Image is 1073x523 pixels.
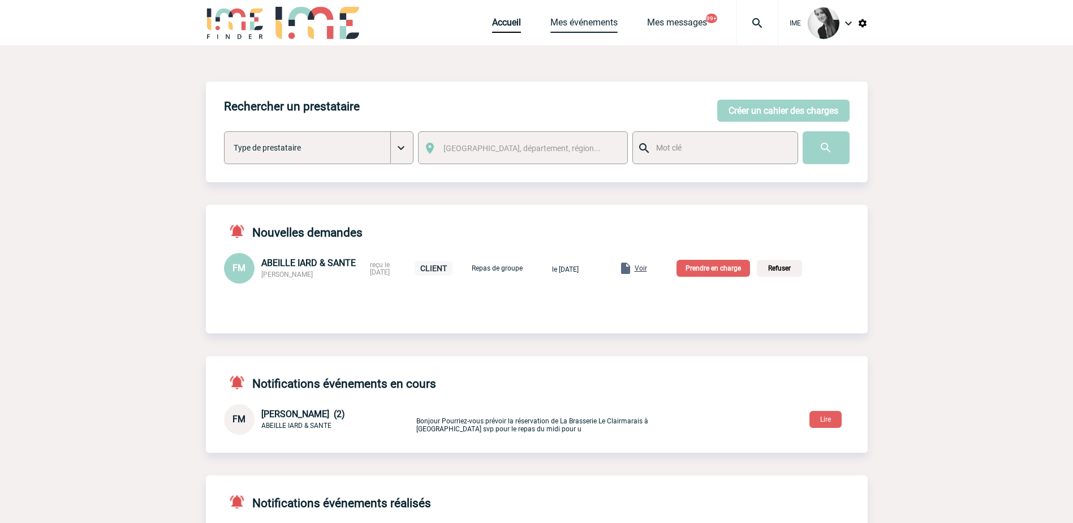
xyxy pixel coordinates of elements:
[224,100,360,113] h4: Rechercher un prestataire
[800,413,851,424] a: Lire
[229,494,252,510] img: notifications-active-24-px-r.png
[261,422,331,430] span: ABEILLE IARD & SANTE
[261,271,313,278] span: [PERSON_NAME]
[552,265,579,273] span: le [DATE]
[224,494,431,510] h4: Notifications événements réalisés
[706,14,717,23] button: 99+
[592,262,649,273] a: Voir
[653,140,787,155] input: Mot clé
[224,223,363,239] h4: Nouvelles demandes
[416,406,682,433] p: Bonjour Pourriez-vous prévoir la réservation de La Brasserie Le Clairmarais à [GEOGRAPHIC_DATA] s...
[619,261,632,275] img: folder.png
[808,7,839,39] img: 101050-0.jpg
[809,411,842,428] button: Lire
[803,131,850,164] input: Submit
[261,409,345,419] span: [PERSON_NAME] (2)
[790,19,801,27] span: IME
[232,263,245,273] span: FM
[492,17,521,33] a: Accueil
[206,7,265,39] img: IME-Finder
[261,258,356,268] span: ABEILLE IARD & SANTE
[370,261,390,276] span: reçu le [DATE]
[757,260,802,277] p: Refuser
[550,17,618,33] a: Mes événements
[676,260,750,277] p: Prendre en charge
[443,144,601,153] span: [GEOGRAPHIC_DATA], département, région...
[224,404,414,435] div: Conversation privée : Client - Agence
[229,223,252,239] img: notifications-active-24-px-r.png
[224,374,436,391] h4: Notifications événements en cours
[224,413,682,424] a: FM [PERSON_NAME] (2) ABEILLE IARD & SANTE Bonjour Pourriez-vous prévoir la réservation de La Bras...
[635,264,647,272] span: Voir
[229,374,252,391] img: notifications-active-24-px-r.png
[647,17,707,33] a: Mes messages
[469,264,525,272] p: Repas de groupe
[232,414,245,425] span: FM
[415,261,453,276] p: CLIENT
